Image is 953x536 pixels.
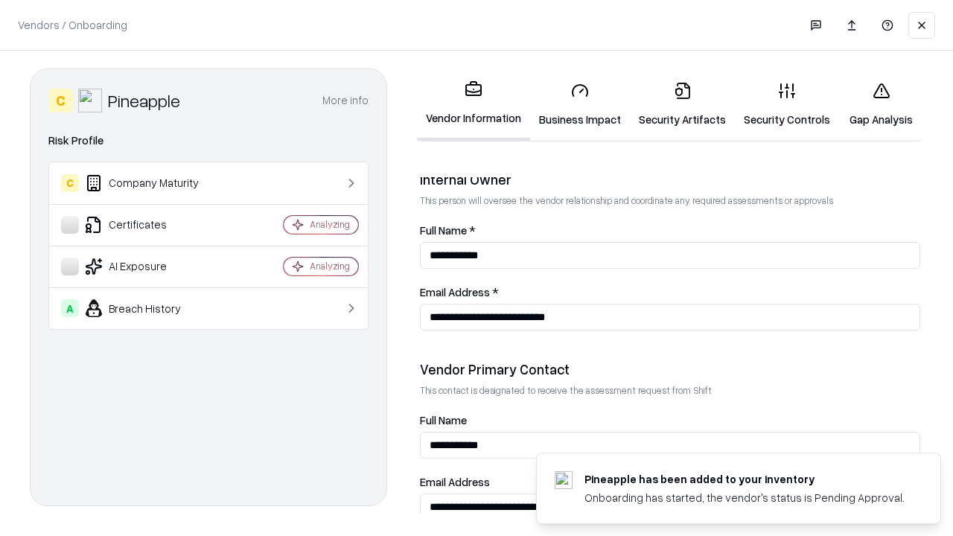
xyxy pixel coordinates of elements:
a: Security Controls [735,70,839,139]
div: Internal Owner [420,170,920,188]
div: Onboarding has started, the vendor's status is Pending Approval. [584,490,905,505]
a: Vendor Information [417,68,530,141]
label: Full Name [420,415,920,426]
img: pineappleenergy.com [555,471,573,489]
label: Email Address * [420,287,920,298]
div: Risk Profile [48,132,369,150]
div: Company Maturity [61,174,239,192]
a: Security Artifacts [630,70,735,139]
div: Analyzing [310,218,350,231]
p: This contact is designated to receive the assessment request from Shift [420,384,920,397]
div: Breach History [61,299,239,317]
button: More info [322,87,369,114]
p: This person will oversee the vendor relationship and coordinate any required assessments or appro... [420,194,920,207]
label: Email Address [420,476,920,488]
p: Vendors / Onboarding [18,17,127,33]
div: Analyzing [310,260,350,272]
div: AI Exposure [61,258,239,275]
a: Business Impact [530,70,630,139]
a: Gap Analysis [839,70,923,139]
div: Vendor Primary Contact [420,360,920,378]
img: Pineapple [78,89,102,112]
div: Pineapple [108,89,180,112]
label: Full Name * [420,225,920,236]
div: C [61,174,79,192]
div: A [61,299,79,317]
div: Pineapple has been added to your inventory [584,471,905,487]
div: C [48,89,72,112]
div: Certificates [61,216,239,234]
